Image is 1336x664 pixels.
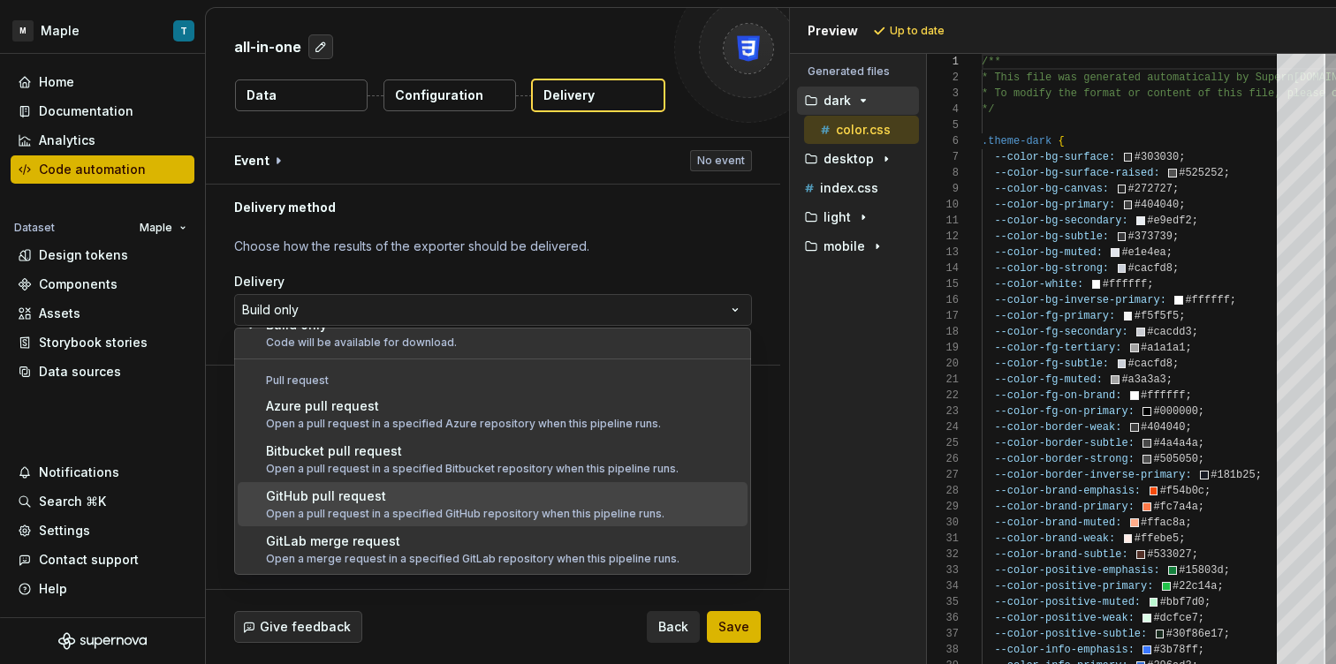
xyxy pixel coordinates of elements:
span: GitLab merge request [266,533,400,548]
div: Open a pull request in a specified GitHub repository when this pipeline runs. [266,507,664,521]
div: Pull request [238,373,748,388]
div: Open a pull request in a specified Azure repository when this pipeline runs. [266,417,661,431]
div: Open a pull request in a specified Bitbucket repository when this pipeline runs. [266,462,679,476]
div: Open a merge request in a specified GitLab repository when this pipeline runs. [266,552,679,566]
span: Azure pull request [266,398,379,413]
span: GitHub pull request [266,488,386,503]
span: Bitbucket pull request [266,443,402,458]
div: Code will be available for download. [266,336,457,350]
